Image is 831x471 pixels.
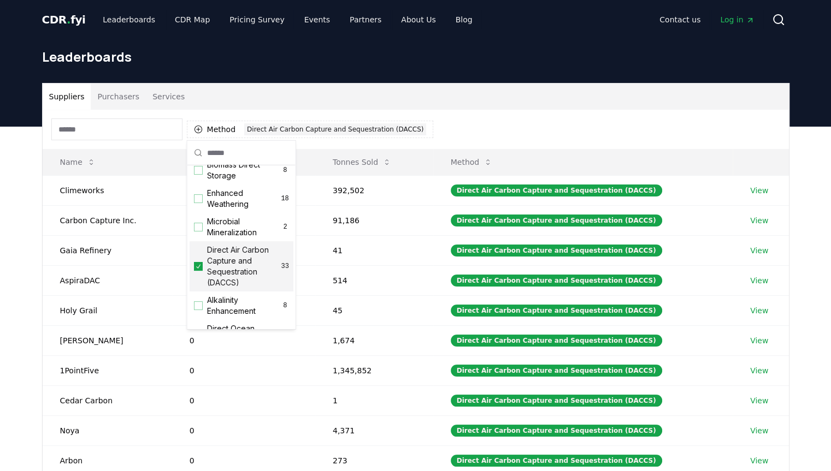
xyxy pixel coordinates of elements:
a: View [750,215,768,226]
td: Noya [43,415,172,445]
span: 33 [281,262,288,271]
button: Tonnes Delivered [181,151,277,173]
span: 18 [281,194,289,203]
a: Contact us [651,10,709,29]
span: Direct Ocean Removal [207,323,281,345]
a: View [750,185,768,196]
td: 1 [315,385,433,415]
a: View [750,455,768,466]
a: Blog [447,10,481,29]
td: 1,345,852 [315,355,433,385]
td: Gaia Refinery [43,235,172,265]
span: Log in [720,14,754,25]
a: View [750,335,768,346]
td: [PERSON_NAME] [43,325,172,355]
td: 9 [172,265,315,295]
button: Method [442,151,502,173]
a: CDR Map [166,10,219,29]
span: 2 [281,223,289,231]
a: View [750,365,768,376]
div: Direct Air Carbon Capture and Sequestration (DACCS) [451,305,662,317]
td: 0 [172,325,315,355]
div: Direct Air Carbon Capture and Sequestration (DACCS) [451,184,662,196]
span: . [67,13,70,26]
td: 1,674 [315,325,433,355]
a: About Us [392,10,444,29]
a: Events [296,10,339,29]
span: Direct Air Carbon Capture and Sequestration (DACCS) [207,245,281,288]
div: Direct Air Carbon Capture and Sequestration (DACCS) [451,335,662,347]
span: 8 [281,301,288,310]
nav: Main [94,10,481,29]
td: AspiraDAC [43,265,172,295]
td: 1PointFive [43,355,172,385]
button: Tonnes Sold [324,151,400,173]
span: CDR fyi [42,13,86,26]
td: 0 [172,385,315,415]
div: Direct Air Carbon Capture and Sequestration (DACCS) [451,214,662,226]
div: Direct Air Carbon Capture and Sequestration (DACCS) [451,245,662,257]
span: 8 [281,166,288,175]
td: Holy Grail [43,295,172,325]
td: 973 [172,175,315,205]
button: MethodDirect Air Carbon Capture and Sequestration (DACCS) [187,121,434,138]
span: Enhanced Weathering [207,188,281,210]
td: 45 [315,295,433,325]
div: Direct Air Carbon Capture and Sequestration (DACCS) [451,455,662,467]
a: View [750,425,768,436]
button: Services [146,84,191,110]
div: Direct Air Carbon Capture and Sequestration (DACCS) [451,275,662,287]
span: Microbial Mineralization [207,216,281,238]
a: CDR.fyi [42,12,86,27]
a: Leaderboards [94,10,164,29]
td: 0 [172,355,315,385]
td: Climeworks [43,175,172,205]
td: 392,502 [315,175,433,205]
td: 514 [315,265,433,295]
td: 11 [172,235,315,265]
a: View [750,275,768,286]
div: Direct Air Carbon Capture and Sequestration (DACCS) [451,365,662,377]
td: 91,186 [315,205,433,235]
a: Partners [341,10,390,29]
h1: Leaderboards [42,48,789,65]
span: Alkalinity Enhancement [207,295,281,317]
a: View [750,245,768,256]
td: 237 [172,205,315,235]
a: Log in [711,10,763,29]
a: View [750,305,768,316]
a: View [750,395,768,406]
td: 0 [172,415,315,445]
a: Pricing Survey [221,10,293,29]
nav: Main [651,10,763,29]
span: Biomass Direct Storage [207,159,281,181]
button: Purchasers [91,84,146,110]
div: Direct Air Carbon Capture and Sequestration (DACCS) [451,425,662,437]
td: 41 [315,235,433,265]
div: Direct Air Carbon Capture and Sequestration (DACCS) [451,395,662,407]
button: Name [51,151,104,173]
td: 4,371 [315,415,433,445]
td: Carbon Capture Inc. [43,205,172,235]
div: Direct Air Carbon Capture and Sequestration (DACCS) [244,123,426,135]
button: Suppliers [43,84,91,110]
td: Cedar Carbon [43,385,172,415]
td: 0 [172,295,315,325]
